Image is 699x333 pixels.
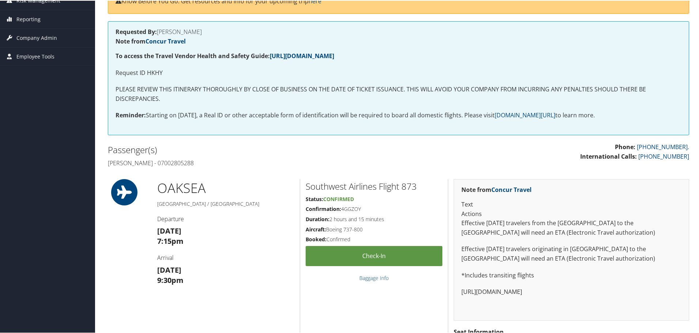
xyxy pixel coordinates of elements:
a: [URL][DOMAIN_NAME] [270,51,334,59]
p: Starting on [DATE], a Real ID or other acceptable form of identification will be required to boar... [116,110,681,120]
strong: Note from [116,37,186,45]
strong: [DATE] [157,225,181,235]
h5: 2 hours and 15 minutes [306,215,442,222]
h5: Confirmed [306,235,442,242]
strong: 7:15pm [157,235,184,245]
strong: Status: [306,195,323,202]
strong: 9:30pm [157,275,184,284]
p: Request ID HKHY [116,68,681,77]
strong: Aircraft: [306,225,326,232]
h4: [PERSON_NAME] [116,28,681,34]
p: Effective [DATE] travelers originating in [GEOGRAPHIC_DATA] to the [GEOGRAPHIC_DATA] will need an... [461,244,681,262]
h5: Boeing 737-800 [306,225,442,232]
a: Concur Travel [146,37,186,45]
strong: Phone: [615,142,635,150]
strong: Note from [461,185,532,193]
span: Company Admin [16,28,57,46]
a: Baggage Info [359,274,389,281]
h5: [GEOGRAPHIC_DATA] / [GEOGRAPHIC_DATA] [157,200,294,207]
strong: Requested By: [116,27,157,35]
h2: Passenger(s) [108,143,393,155]
strong: Booked: [306,235,326,242]
span: Employee Tools [16,47,54,65]
p: PLEASE REVIEW THIS ITINERARY THOROUGHLY BY CLOSE OF BUSINESS ON THE DATE OF TICKET ISSUANCE. THIS... [116,84,681,103]
h5: 4GGZOY [306,205,442,212]
h4: Departure [157,214,294,222]
p: *Includes transiting flights [461,270,681,280]
p: [URL][DOMAIN_NAME] [461,287,681,296]
span: Confirmed [323,195,354,202]
h4: Arrival [157,253,294,261]
strong: To access the Travel Vendor Health and Safety Guide: [116,51,334,59]
h1: OAK SEA [157,178,294,197]
a: Check-in [306,245,442,265]
span: Reporting [16,10,41,28]
h4: [PERSON_NAME] - 07002805288 [108,158,393,166]
a: [PHONE_NUMBER] [638,152,689,160]
a: [PHONE_NUMBER]. [637,142,689,150]
p: Text Actions Effective [DATE] travelers from the [GEOGRAPHIC_DATA] to the [GEOGRAPHIC_DATA] will ... [461,199,681,236]
strong: Reminder: [116,110,146,118]
strong: [DATE] [157,264,181,274]
strong: International Calls: [580,152,637,160]
strong: Confirmation: [306,205,341,212]
h2: Southwest Airlines Flight 873 [306,179,442,192]
strong: Duration: [306,215,329,222]
a: Concur Travel [491,185,532,193]
a: [DOMAIN_NAME][URL] [495,110,555,118]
